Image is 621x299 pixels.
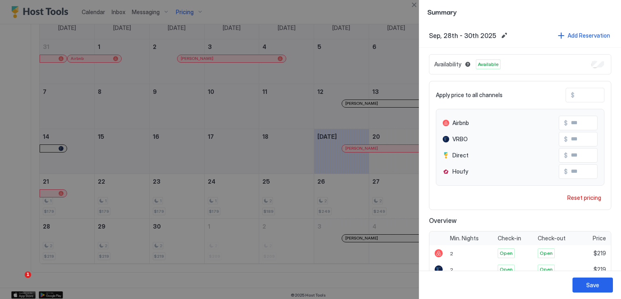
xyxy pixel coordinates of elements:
[450,267,453,273] span: 2
[427,6,613,17] span: Summary
[499,31,509,40] button: Edit date range
[557,30,611,41] button: Add Reservation
[568,31,610,40] div: Add Reservation
[571,91,575,99] span: $
[593,235,606,242] span: Price
[540,250,553,257] span: Open
[564,136,568,143] span: $
[8,271,27,291] iframe: Intercom live chat
[538,235,566,242] span: Check-out
[478,61,498,68] span: Available
[540,266,553,273] span: Open
[564,119,568,127] span: $
[452,152,469,159] span: Direct
[586,281,599,289] div: Save
[450,235,479,242] span: Min. Nights
[434,61,461,68] span: Availability
[452,168,468,175] span: Houfy
[572,278,613,293] button: Save
[25,271,31,278] span: 1
[500,266,513,273] span: Open
[594,266,606,273] span: $219
[498,235,521,242] span: Check-in
[564,168,568,175] span: $
[594,250,606,257] span: $219
[429,32,496,40] span: Sep, 28th - 30th 2025
[500,250,513,257] span: Open
[452,136,468,143] span: VRBO
[436,91,503,99] span: Apply price to all channels
[452,119,469,127] span: Airbnb
[463,59,473,69] button: Blocked dates override all pricing rules and remain unavailable until manually unblocked
[450,250,453,257] span: 2
[564,152,568,159] span: $
[429,216,611,225] span: Overview
[567,193,601,202] div: Reset pricing
[564,192,604,203] button: Reset pricing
